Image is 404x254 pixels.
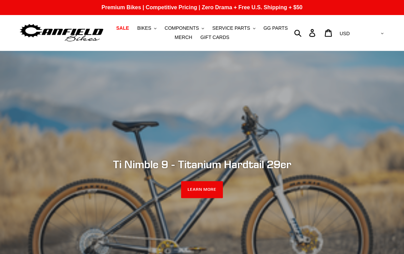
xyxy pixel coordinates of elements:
span: SERVICE PARTS [212,25,250,31]
a: GG PARTS [260,24,291,33]
span: COMPONENTS [165,25,199,31]
h2: Ti Nimble 9 - Titanium Hardtail 29er [19,158,385,171]
span: BIKES [137,25,151,31]
span: SALE [116,25,129,31]
img: Canfield Bikes [19,22,104,44]
a: GIFT CARDS [197,33,233,42]
button: BIKES [134,24,160,33]
span: MERCH [175,35,192,40]
span: GG PARTS [263,25,288,31]
button: SERVICE PARTS [209,24,258,33]
button: COMPONENTS [161,24,207,33]
a: SALE [113,24,132,33]
a: MERCH [171,33,195,42]
a: LEARN MORE [181,181,223,198]
span: GIFT CARDS [200,35,229,40]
